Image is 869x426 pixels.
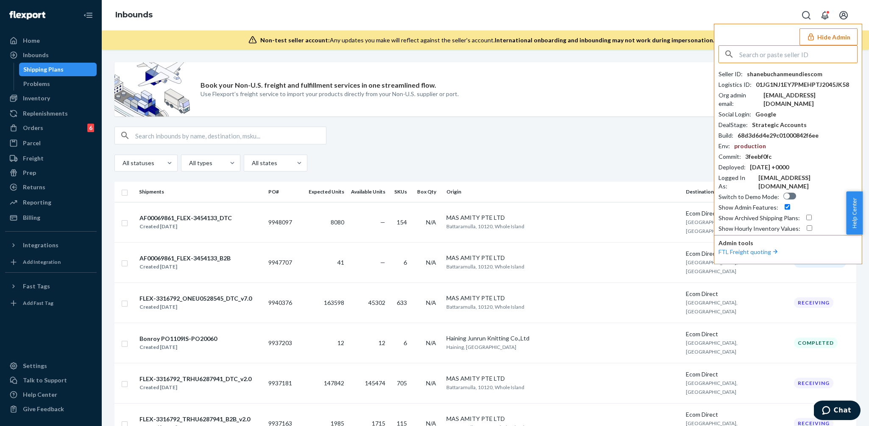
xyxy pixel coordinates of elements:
span: — [380,259,385,266]
div: Bonroy PO1109IS-PO20060 [139,335,217,343]
div: Build : [719,131,733,140]
div: Parcel [23,139,41,147]
div: Ecom Direct [686,410,787,419]
a: Add Integration [5,255,97,269]
div: 01JG1NJ1EY7PMEHPTJ2045JK58 [756,80,849,89]
a: Add Fast Tag [5,296,97,310]
a: Inbounds [5,48,97,62]
div: MAS AMITY PTE LTD [446,294,679,302]
div: Talk to Support [23,376,67,385]
th: Expected Units [305,182,348,202]
div: Ecom Direct [686,249,787,258]
a: Shipping Plans [19,63,97,76]
span: 12 [337,339,344,346]
span: [GEOGRAPHIC_DATA], [GEOGRAPHIC_DATA] [686,259,738,274]
div: Inbounds [23,51,49,59]
span: 633 [397,299,407,306]
a: Inventory [5,91,97,105]
div: Replenishments [23,109,68,118]
div: MAS AMITY PTE LTD [446,254,679,262]
a: Problems [19,77,97,91]
div: 3feebf0fc [745,152,772,161]
div: production [734,142,766,150]
div: Settings [23,362,47,370]
div: Env : [719,142,730,150]
div: MAS AMITY PTE LTD [446,374,679,383]
img: Flexport logo [9,11,45,19]
span: 8080 [331,219,344,226]
div: Fast Tags [23,282,50,290]
span: 12 [379,339,385,346]
a: Reporting [5,196,97,209]
div: 68d3d6d4e29c01000842f6ee [738,131,819,140]
a: Home [5,34,97,47]
span: [GEOGRAPHIC_DATA], [GEOGRAPHIC_DATA] [686,340,738,355]
div: Haining Junrun Knitting Co.,Ltd [446,334,679,343]
th: Box Qty [414,182,443,202]
span: [GEOGRAPHIC_DATA], [GEOGRAPHIC_DATA] [686,380,738,395]
a: Settings [5,359,97,373]
div: Completed [794,337,838,348]
th: PO# [265,182,305,202]
a: FTL Freight quoting [719,248,780,255]
div: Ecom Direct [686,290,787,298]
div: Org admin email : [719,91,759,108]
div: Receiving [794,378,833,388]
div: Created [DATE] [139,383,251,392]
div: Billing [23,213,40,222]
div: Freight [23,154,44,163]
span: 163598 [324,299,344,306]
div: Show Archived Shipping Plans : [719,214,800,222]
button: Close Navigation [80,7,97,24]
span: N/A [426,299,436,306]
span: N/A [426,219,436,226]
div: Social Login : [719,110,751,119]
a: Replenishments [5,107,97,120]
div: Logged In As : [719,174,754,191]
th: SKUs [389,182,414,202]
div: Show Hourly Inventory Values : [719,224,800,233]
div: Help Center [23,390,57,399]
div: Ecom Direct [686,330,787,338]
span: 705 [397,379,407,387]
th: Available Units [348,182,389,202]
span: Non-test seller account: [260,36,330,44]
div: Google [755,110,776,119]
div: [DATE] +0000 [750,163,789,172]
span: 45302 [368,299,385,306]
a: Returns [5,180,97,194]
span: [GEOGRAPHIC_DATA], [GEOGRAPHIC_DATA] [686,219,738,234]
span: Battaramulla, 10120, Whole Island [446,263,524,270]
div: Give Feedback [23,405,64,413]
a: Help Center [5,388,97,401]
input: Search or paste seller ID [739,46,857,63]
div: Logistics ID : [719,80,752,89]
div: 6 [87,124,94,132]
a: Parcel [5,136,97,150]
span: Haining, [GEOGRAPHIC_DATA] [446,344,516,350]
input: Search inbounds by name, destination, msku... [135,127,326,144]
div: DealStage : [719,121,748,129]
div: AF00069861_FLEX-3454133_DTC [139,214,232,222]
span: 41 [337,259,344,266]
span: N/A [426,339,436,346]
input: All types [188,159,189,167]
div: [EMAIL_ADDRESS][DOMAIN_NAME] [763,91,858,108]
div: Orders [23,124,43,132]
span: International onboarding and inbounding may not work during impersonation. [495,36,714,44]
td: 9947707 [265,242,305,282]
div: Created [DATE] [139,343,217,351]
p: Use Flexport’s freight service to import your products directly from your Non-U.S. supplier or port. [201,90,459,98]
div: Problems [23,80,50,88]
span: [GEOGRAPHIC_DATA], [GEOGRAPHIC_DATA] [686,299,738,315]
div: shanebuchanmeundiescom [747,70,822,78]
iframe: Opens a widget where you can chat to one of our agents [814,401,861,422]
div: Receiving [794,297,833,308]
div: MAS AMITY PTE LTD [446,415,679,423]
button: Fast Tags [5,279,97,293]
span: 6 [404,259,407,266]
button: Give Feedback [5,402,97,416]
span: Battaramulla, 10120, Whole Island [446,223,524,230]
div: Integrations [23,241,58,249]
span: Help Center [846,191,863,235]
